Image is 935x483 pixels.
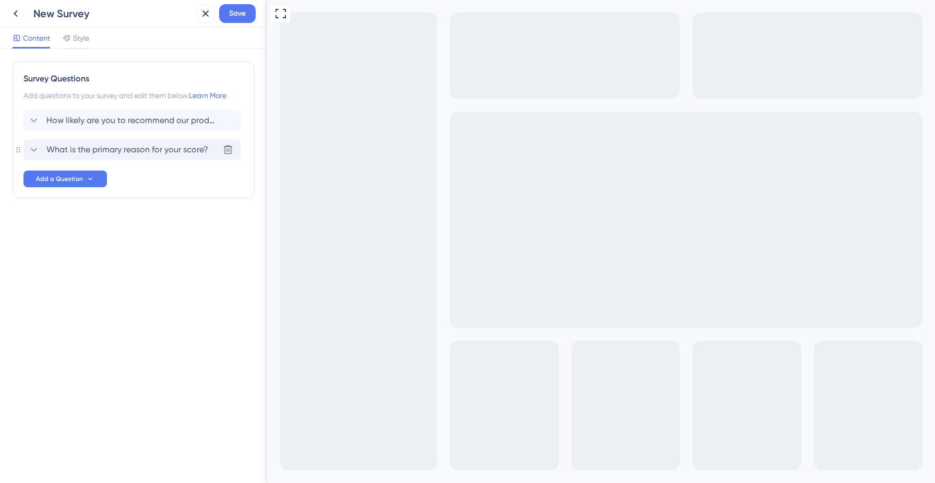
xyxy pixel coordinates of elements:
button: Rate 5 [146,61,167,81]
button: Add a Question [23,171,107,187]
button: Rate 7 [196,61,218,81]
span: Add a Question [36,175,83,183]
button: Rate 8 [221,61,243,81]
button: Rate 0 [20,61,42,81]
span: What is the primary reason for your score? [46,143,208,156]
button: Rate 4 [121,61,142,81]
div: Add questions to your survey and edit them below. [23,89,244,102]
span: How likely are you to recommend our product to your friends or colleagues? [46,114,219,127]
button: Rate 6 [171,61,193,81]
div: Survey Questions [23,73,244,85]
span: Question 1 / 2 [148,8,164,21]
div: NPS Rating [19,61,294,81]
button: Rate 9 [246,61,268,81]
button: Save [219,4,256,23]
div: Close survey [292,8,305,21]
button: Rate 1 [45,61,67,81]
span: Style [73,32,89,44]
a: Learn More [189,91,226,100]
button: Rate 10 [271,61,293,81]
span: Content [23,32,50,44]
div: How likely are you to recommend our product to your friends or colleagues? [13,27,305,52]
span: Save [229,7,246,20]
button: Rate 3 [95,61,117,81]
button: Rate 2 [70,61,92,81]
div: New Survey [33,6,192,21]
